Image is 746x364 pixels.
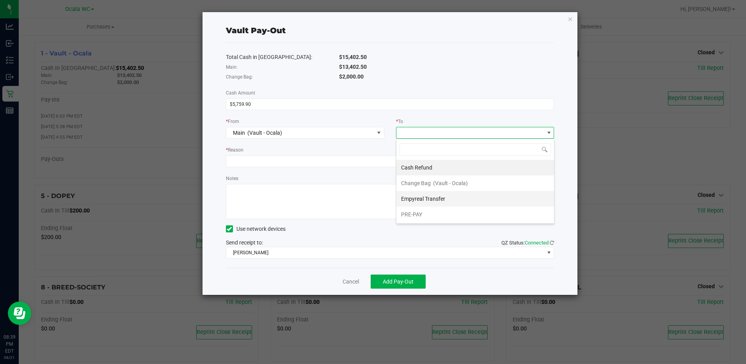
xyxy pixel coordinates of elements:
[226,239,263,246] span: Send receipt to:
[226,54,312,60] span: Total Cash in [GEOGRAPHIC_DATA]:
[8,302,31,325] iframe: Resource center
[383,278,414,285] span: Add Pay-Out
[433,180,468,186] span: (Vault - Ocala)
[339,54,367,60] span: $15,402.50
[401,180,431,186] span: Change Bag
[226,90,255,96] span: Cash Amount
[401,211,422,218] span: PRE-PAY
[233,130,245,136] span: Main
[247,130,282,136] span: (Vault - Ocala)
[226,74,253,80] span: Change Bag:
[525,240,549,246] span: Connected
[343,278,359,286] a: Cancel
[226,118,239,125] label: From
[339,73,364,80] span: $2,000.00
[226,225,286,233] label: Use network devices
[501,240,554,246] span: QZ Status:
[396,118,403,125] label: To
[226,64,238,70] span: Main:
[339,64,367,70] span: $13,402.50
[226,25,286,36] div: Vault Pay-Out
[226,146,243,153] label: Reason
[371,275,426,289] button: Add Pay-Out
[401,196,445,202] span: Empyreal Transfer
[226,175,238,182] label: Notes
[401,164,432,171] span: Cash Refund
[226,247,544,258] span: [PERSON_NAME]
